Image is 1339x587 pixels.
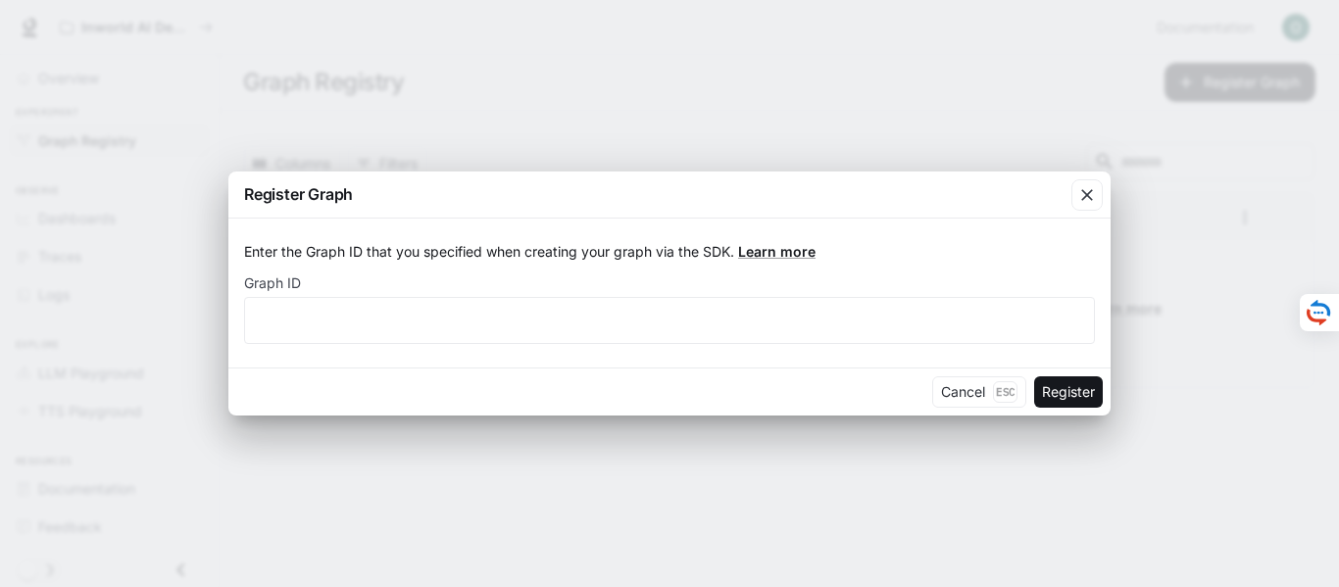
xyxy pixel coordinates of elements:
[993,381,1017,403] p: Esc
[244,242,1095,262] p: Enter the Graph ID that you specified when creating your graph via the SDK.
[738,243,816,260] a: Learn more
[932,376,1026,408] button: CancelEsc
[1034,376,1103,408] button: Register
[244,182,353,206] p: Register Graph
[244,276,301,290] p: Graph ID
